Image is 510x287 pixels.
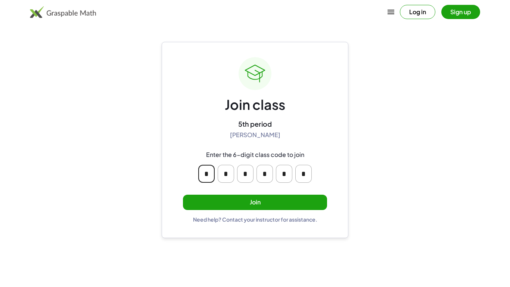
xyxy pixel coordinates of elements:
button: Sign up [441,5,480,19]
input: Please enter OTP character 3 [237,165,254,183]
div: Join class [225,96,285,114]
input: Please enter OTP character 5 [276,165,292,183]
input: Please enter OTP character 1 [198,165,215,183]
input: Please enter OTP character 6 [295,165,312,183]
div: Need help? Contact your instructor for assistance. [193,216,317,223]
div: 5th period [238,120,272,128]
div: Enter the 6-digit class code to join [206,151,304,159]
input: Please enter OTP character 4 [256,165,273,183]
button: Log in [400,5,435,19]
div: [PERSON_NAME] [230,131,280,139]
input: Please enter OTP character 2 [218,165,234,183]
button: Join [183,195,327,210]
